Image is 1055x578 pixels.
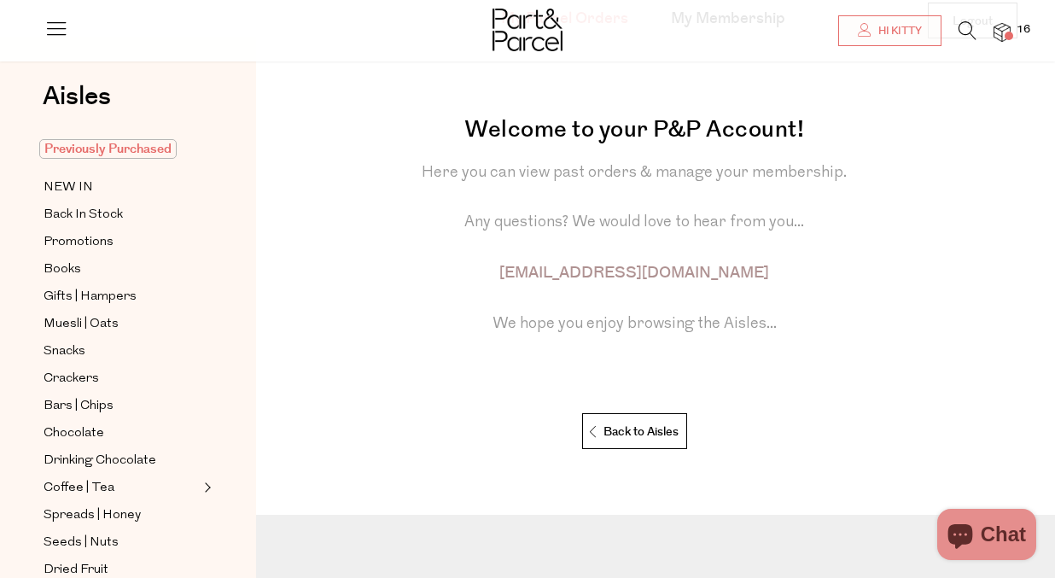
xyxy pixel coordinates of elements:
span: Hi Kitty [874,24,922,38]
span: Aisles [43,78,111,115]
span: Seeds | Nuts [44,533,119,553]
span: Back In Stock [44,205,123,225]
span: Promotions [44,232,114,253]
a: Back to Aisles [582,413,687,449]
a: Spreads | Honey [44,505,199,526]
a: Gifts | Hampers [44,286,199,307]
img: Part&Parcel [493,9,562,51]
a: [EMAIL_ADDRESS][DOMAIN_NAME] [499,262,769,284]
a: Aisles [43,84,111,126]
a: Hi Kitty [838,15,941,46]
a: Back In Stock [44,204,199,225]
p: Back to Aisles [587,414,679,450]
a: 16 [994,23,1011,41]
a: Bars | Chips [44,395,199,417]
a: Crackers [44,368,199,389]
a: Muesli | Oats [44,313,199,335]
button: Expand/Collapse Coffee | Tea [200,477,212,498]
span: NEW IN [44,178,93,198]
span: Crackers [44,369,99,389]
span: Gifts | Hampers [44,287,137,307]
span: Spreads | Honey [44,505,141,526]
a: Seeds | Nuts [44,532,199,553]
span: Drinking Chocolate [44,451,156,471]
a: Books [44,259,199,280]
p: Here you can view past orders & manage your membership. [286,161,982,186]
span: Chocolate [44,423,104,444]
span: Previously Purchased [39,139,177,159]
span: Books [44,260,81,280]
h4: Welcome to your P&P Account! [286,116,982,143]
a: Chocolate [44,423,199,444]
span: Snacks [44,342,85,362]
a: Drinking Chocolate [44,450,199,471]
span: 16 [1012,22,1035,38]
a: Promotions [44,231,199,253]
span: Muesli | Oats [44,314,119,335]
a: Previously Purchased [44,139,199,160]
p: We hope you enjoy browsing the Aisles... [286,312,982,337]
a: NEW IN [44,177,199,198]
p: Any questions? We would love to hear from you... [286,211,982,236]
inbox-online-store-chat: Shopify online store chat [932,509,1041,564]
span: Bars | Chips [44,396,114,417]
span: Coffee | Tea [44,478,114,499]
a: Snacks [44,341,199,362]
a: Coffee | Tea [44,477,199,499]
